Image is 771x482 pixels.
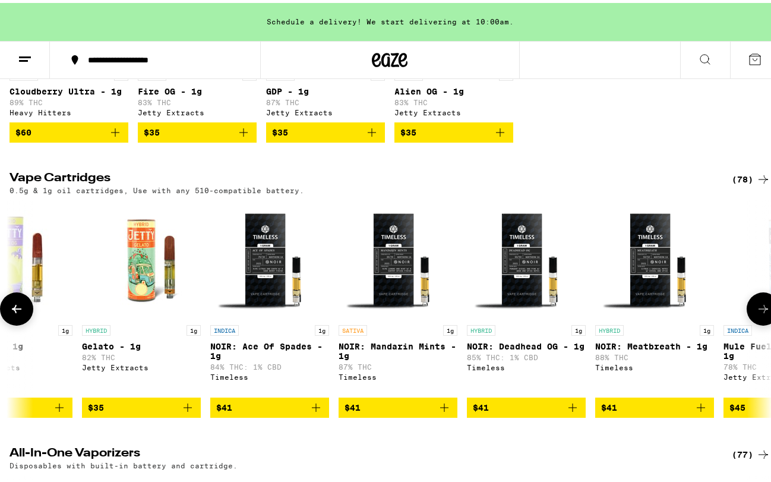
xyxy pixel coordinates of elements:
[138,119,257,140] button: Add to bag
[7,8,86,18] span: Hi. Need any help?
[82,395,201,415] button: Add to bag
[473,400,489,409] span: $41
[467,322,495,333] p: HYBRID
[595,322,624,333] p: HYBRID
[138,106,257,114] div: Jetty Extracts
[144,125,160,134] span: $35
[210,360,329,368] p: 84% THC: 1% CBD
[595,197,714,395] a: Open page for NOIR: Meatbreath - 1g from Timeless
[315,322,329,333] p: 1g
[467,339,586,348] p: NOIR: Deadhead OG - 1g
[595,339,714,348] p: NOIR: Meatbreath - 1g
[394,106,513,114] div: Jetty Extracts
[339,395,457,415] button: Add to bag
[210,322,239,333] p: INDICA
[10,169,712,184] h2: Vape Cartridges
[210,395,329,415] button: Add to bag
[10,106,128,114] div: Heavy Hitters
[339,197,457,395] a: Open page for NOIR: Mandarin Mints - 1g from Timeless
[700,322,714,333] p: 1g
[729,400,745,409] span: $45
[595,351,714,358] p: 88% THC
[10,445,712,459] h2: All-In-One Vaporizers
[10,119,128,140] button: Add to bag
[82,322,110,333] p: HYBRID
[394,84,513,93] p: Alien OG - 1g
[467,197,586,316] img: Timeless - NOIR: Deadhead OG - 1g
[138,84,257,93] p: Fire OG - 1g
[467,395,586,415] button: Add to bag
[210,197,329,395] a: Open page for NOIR: Ace Of Spades - 1g from Timeless
[82,339,201,348] p: Gelato - 1g
[595,197,714,316] img: Timeless - NOIR: Meatbreath - 1g
[339,197,457,316] img: Timeless - NOIR: Mandarin Mints - 1g
[82,197,201,395] a: Open page for Gelato - 1g from Jetty Extracts
[732,169,770,184] a: (78)
[339,360,457,368] p: 87% THC
[571,322,586,333] p: 1g
[394,119,513,140] button: Add to bag
[210,339,329,358] p: NOIR: Ace Of Spades - 1g
[595,395,714,415] button: Add to bag
[339,370,457,378] div: Timeless
[272,125,288,134] span: $35
[266,96,385,103] p: 87% THC
[394,96,513,103] p: 83% THC
[601,400,617,409] span: $41
[266,119,385,140] button: Add to bag
[10,84,128,93] p: Cloudberry Ultra - 1g
[187,322,201,333] p: 1g
[339,322,367,333] p: SATIVA
[732,445,770,459] a: (77)
[210,370,329,378] div: Timeless
[82,361,201,368] div: Jetty Extracts
[467,197,586,395] a: Open page for NOIR: Deadhead OG - 1g from Timeless
[467,361,586,368] div: Timeless
[138,96,257,103] p: 83% THC
[88,400,104,409] span: $35
[467,351,586,358] p: 85% THC: 1% CBD
[595,361,714,368] div: Timeless
[58,322,72,333] p: 1g
[10,459,238,467] p: Disposables with built-in battery and cartridge.
[10,96,128,103] p: 89% THC
[339,339,457,358] p: NOIR: Mandarin Mints - 1g
[400,125,416,134] span: $35
[266,106,385,114] div: Jetty Extracts
[15,125,31,134] span: $60
[216,400,232,409] span: $41
[82,351,201,358] p: 82% THC
[210,197,329,316] img: Timeless - NOIR: Ace Of Spades - 1g
[443,322,457,333] p: 1g
[82,197,201,316] img: Jetty Extracts - Gelato - 1g
[345,400,361,409] span: $41
[266,84,385,93] p: GDP - 1g
[723,322,752,333] p: INDICA
[10,184,304,191] p: 0.5g & 1g oil cartridges, Use with any 510-compatible battery.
